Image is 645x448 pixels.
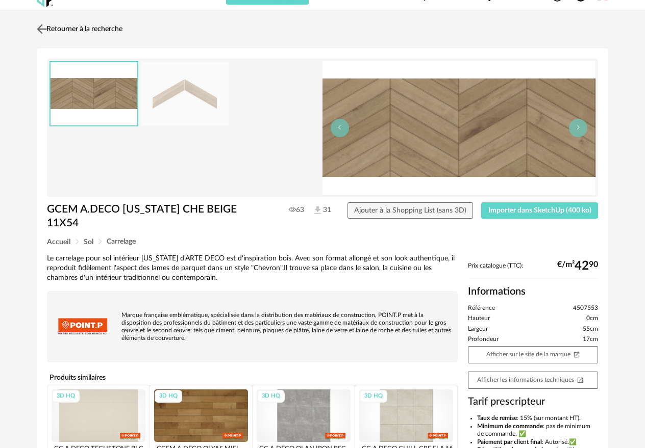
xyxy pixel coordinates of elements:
img: AST11464033-M.jpg [141,62,229,126]
div: 3D HQ [257,390,285,403]
span: Largeur [468,325,488,333]
div: Le carrelage pour sol intérieur [US_STATE] d'ARTE DECO est d'inspiration bois. Avec son format al... [47,254,458,283]
div: 3D HQ [155,390,182,403]
span: Importer dans SketchUp (400 ko) [488,207,591,214]
img: thumbnail.png [323,61,596,195]
span: 17cm [583,335,598,344]
span: Open In New icon [573,351,580,357]
span: 42 [575,262,589,270]
a: Afficher sur le site de la marqueOpen In New icon [468,346,598,363]
img: Téléchargements [312,205,323,216]
a: Afficher les informations techniquesOpen In New icon [468,372,598,389]
span: 0cm [586,314,598,323]
span: 4507553 [573,304,598,312]
span: Open In New icon [577,376,584,383]
b: Minimum de commande [477,423,543,429]
li: : 15% (sur montant HT). [477,414,598,423]
span: 31 [312,205,330,216]
h4: Produits similaires [47,371,458,385]
span: Profondeur [468,335,499,344]
li: : pas de minimum de commande. ✅ [477,423,598,438]
span: 55cm [583,325,598,333]
a: Retourner à la recherche [34,18,122,40]
span: Ajouter à la Shopping List (sans 3D) [354,207,466,214]
img: svg+xml;base64,PHN2ZyB3aWR0aD0iMjQiIGhlaWdodD0iMjQiIHZpZXdCb3g9IjAgMCAyNCAyNCIgZmlsbD0ibm9uZSIgeG... [35,21,49,36]
span: 63 [289,205,304,215]
h3: Tarif prescripteur [468,395,598,408]
img: brand logo [52,296,113,357]
span: Afficher les informations techniques [477,377,584,383]
div: 3D HQ [52,390,80,403]
span: Sol [84,239,93,246]
button: Importer dans SketchUp (400 ko) [481,202,598,219]
h2: Informations [468,285,598,298]
b: Paiement par client final [477,439,542,445]
div: Prix catalogue (TTC): [468,262,598,279]
div: €/m² 90 [557,262,598,270]
button: Ajouter à la Shopping List (sans 3D) [348,202,474,219]
span: Carrelage [107,238,136,245]
div: 3D HQ [360,390,387,403]
h1: GCEM A.DECO [US_STATE] CHE BEIGE 11X54 [47,202,270,230]
b: Taux de remise [477,415,517,421]
span: Référence [468,304,495,312]
span: Hauteur [468,314,490,323]
div: Breadcrumb [47,238,598,246]
li: : Autorisé.✅ [477,438,598,446]
p: Marque française emblématique, spécialisée dans la distribution des matériaux de construction, PO... [52,311,453,342]
img: thumbnail.png [51,62,137,126]
span: Accueil [47,239,70,246]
